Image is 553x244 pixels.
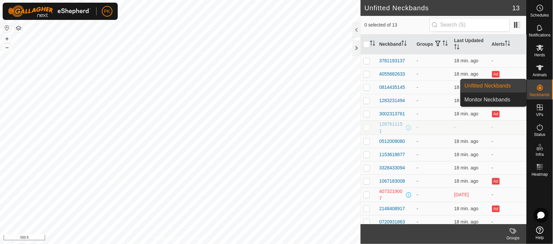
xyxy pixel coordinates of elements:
[465,96,511,104] span: Monitor Neckbands
[454,152,478,157] span: Aug 19, 2025, 2:32 PM
[430,18,510,32] input: Search (S)
[379,138,405,145] div: 0512009080
[379,110,405,117] div: 3002313761
[379,57,405,64] div: 3781193137
[454,98,478,103] span: Aug 19, 2025, 2:32 PM
[365,22,430,29] span: 0 selected of 13
[414,148,451,161] td: -
[465,82,511,90] span: Unfitted Neckbands
[492,206,499,212] button: Ad
[104,8,110,15] span: PK
[536,236,544,240] span: Help
[414,120,451,135] td: -
[414,161,451,174] td: -
[414,94,451,107] td: -
[492,178,499,185] button: Ad
[379,151,405,158] div: 1153618877
[489,135,526,148] td: -
[529,33,551,37] span: Notifications
[3,43,11,51] button: –
[414,34,451,54] th: Groups
[530,13,549,17] span: Schedules
[492,71,499,78] button: Ad
[489,54,526,67] td: -
[489,215,526,228] td: -
[414,54,451,67] td: -
[534,53,545,57] span: Herds
[513,3,520,13] span: 13
[377,34,414,54] th: Neckband
[489,188,526,202] td: -
[379,121,405,135] div: 1287611151
[8,5,91,17] img: Gallagher Logo
[461,79,526,92] a: Unfitted Neckbands
[379,218,405,225] div: 0720931863
[379,205,405,212] div: 2148408917
[414,215,451,228] td: -
[536,152,544,156] span: Infra
[492,111,499,117] button: Ad
[454,71,478,77] span: Aug 19, 2025, 2:32 PM
[454,58,478,63] span: Aug 19, 2025, 2:32 PM
[365,4,513,12] h2: Unfitted Neckbands
[379,188,405,202] div: 4073219007
[414,135,451,148] td: -
[533,73,547,77] span: Animals
[187,235,206,241] a: Contact Us
[454,139,478,144] span: Aug 19, 2025, 2:32 PM
[527,224,553,242] a: Help
[414,202,451,215] td: -
[489,148,526,161] td: -
[534,133,545,137] span: Status
[414,67,451,81] td: -
[370,41,375,47] p-sorticon: Activate to sort
[3,24,11,32] button: Reset Map
[530,93,550,97] span: Neckbands
[379,97,405,104] div: 1283231494
[454,85,478,90] span: Aug 19, 2025, 2:32 PM
[414,174,451,188] td: -
[505,41,510,47] p-sorticon: Activate to sort
[500,235,526,241] div: Groups
[532,172,548,176] span: Heatmap
[401,41,407,47] p-sorticon: Activate to sort
[414,107,451,120] td: -
[536,113,543,117] span: VPs
[454,45,459,50] p-sorticon: Activate to sort
[15,24,23,32] button: Map Layers
[414,188,451,202] td: -
[443,41,448,47] p-sorticon: Activate to sort
[379,178,405,185] div: 1067183008
[414,81,451,94] td: -
[379,84,405,91] div: 0814435145
[454,125,456,130] span: -
[454,165,478,170] span: Aug 19, 2025, 2:32 PM
[154,235,179,241] a: Privacy Policy
[461,93,526,106] a: Monitor Neckbands
[379,71,405,78] div: 4055682633
[3,35,11,43] button: +
[454,111,478,116] span: Aug 19, 2025, 2:32 PM
[489,161,526,174] td: -
[489,120,526,135] td: -
[454,219,478,224] span: Aug 19, 2025, 2:32 PM
[379,164,405,171] div: 3328433094
[454,206,478,211] span: Aug 19, 2025, 2:32 PM
[454,192,469,197] span: Aug 4, 2025, 3:31 AM
[451,34,489,54] th: Last Updated
[454,178,478,184] span: Aug 19, 2025, 2:32 PM
[489,34,526,54] th: Alerts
